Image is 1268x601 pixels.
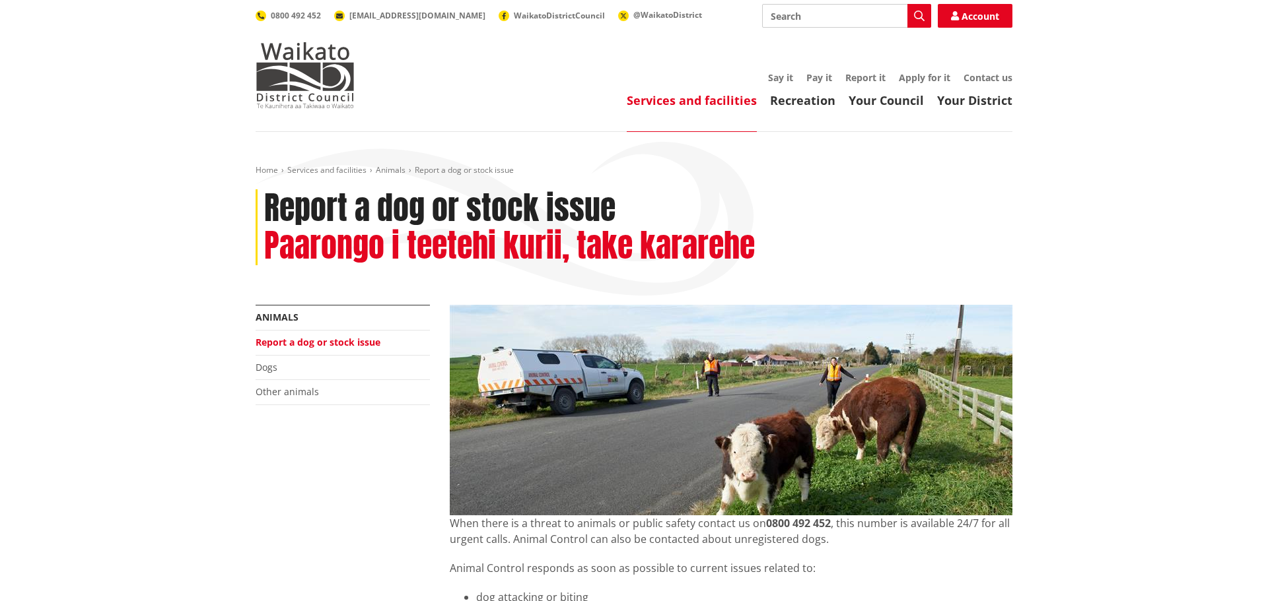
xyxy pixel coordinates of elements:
a: Recreation [770,92,835,108]
input: Search input [762,4,931,28]
a: [EMAIL_ADDRESS][DOMAIN_NAME] [334,10,485,21]
a: Your District [937,92,1012,108]
p: When there is a threat to animals or public safety contact us on , this number is available 24/7 ... [450,515,1012,547]
a: Home [256,164,278,175]
h2: Paarongo i teetehi kurii, take kararehe [264,227,755,265]
span: [EMAIL_ADDRESS][DOMAIN_NAME] [349,10,485,21]
a: Report a dog or stock issue [256,336,380,348]
img: Waikato District Council - Te Kaunihera aa Takiwaa o Waikato [256,42,355,108]
a: @WaikatoDistrict [618,9,702,20]
span: 0800 492 452 [271,10,321,21]
a: Pay it [806,71,832,84]
a: Services and facilities [627,92,757,108]
a: Say it [768,71,793,84]
span: WaikatoDistrictCouncil [514,10,605,21]
nav: breadcrumb [256,165,1012,176]
span: Report a dog or stock issue [415,164,514,175]
a: Services and facilities [287,164,367,175]
img: Report-an-animal-issue [450,305,1012,515]
p: Animal Control responds as soon as possible to current issues related to: [450,560,1012,576]
h1: Report a dog or stock issue [264,189,616,228]
a: Apply for it [899,71,950,84]
a: Other animals [256,385,319,398]
a: Contact us [964,71,1012,84]
a: 0800 492 452 [256,10,321,21]
a: Animals [376,164,405,175]
a: Dogs [256,361,277,373]
strong: 0800 492 452 [766,516,831,530]
a: Account [938,4,1012,28]
a: Report it [845,71,886,84]
a: Animals [256,311,299,323]
a: WaikatoDistrictCouncil [499,10,605,21]
span: @WaikatoDistrict [633,9,702,20]
a: Your Council [849,92,924,108]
